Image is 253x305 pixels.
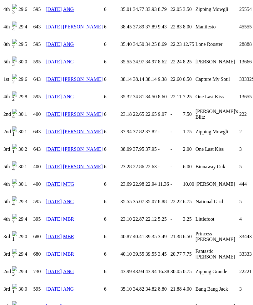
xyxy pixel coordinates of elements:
td: 21.38 [170,228,182,245]
a: [DATE] [46,42,62,47]
td: Fantastic [PERSON_NAME] [195,246,238,263]
td: 35.10 [120,281,132,298]
td: 43.99 [120,263,132,280]
td: 37.95 [133,141,145,158]
td: 8.62 [158,53,170,70]
td: - [158,158,170,175]
td: 8th [3,36,11,53]
img: 1 [12,126,17,137]
td: 643 [33,18,45,35]
a: [DATE] [46,129,62,134]
td: 29.6 [18,71,32,88]
td: 8.69 [158,36,170,53]
td: Binnaway Oak [195,158,238,175]
td: 35.07 [145,193,157,210]
td: 8.80 [158,281,170,298]
td: 37.82 [133,123,145,140]
a: [DATE] [46,286,62,292]
a: [PERSON_NAME] [63,24,103,29]
td: - [158,123,170,140]
img: 4 [12,196,17,207]
img: 1 [12,284,17,294]
td: 40.41 [133,228,145,245]
td: 3rd [3,141,11,158]
td: 34.25 [145,36,157,53]
td: 643 [33,123,45,140]
td: 30.0 [18,281,32,298]
a: ANG [63,94,74,99]
td: Zipping Grande [195,263,238,280]
td: 730 [33,263,45,280]
td: 2nd [3,106,11,123]
img: 2 [12,74,17,85]
td: 6.00 [183,158,195,175]
td: One Last Kiss [195,88,238,105]
td: 0.50 [183,71,195,88]
a: [PERSON_NAME] [63,76,103,82]
td: 6 [104,281,120,298]
td: 37.82 [145,123,157,140]
a: ANG [63,7,74,12]
td: 3rd [3,228,11,245]
td: 595 [33,36,45,53]
td: 30.1 [18,106,32,123]
td: 22.05 [170,1,182,18]
a: [DATE] [46,59,62,64]
td: 400 [33,158,45,175]
td: 38.14 [120,71,132,88]
td: 22.63 [145,158,157,175]
td: 40.87 [120,228,132,245]
td: 6 [104,123,120,140]
td: [PERSON_NAME]'s Blitz [195,106,238,123]
td: - [170,141,182,158]
td: 22.87 [133,211,145,228]
img: 1 [12,144,17,155]
td: 6 [104,193,120,210]
td: 7.50 [183,106,195,123]
a: [PERSON_NAME] [63,146,103,152]
td: 30.1 [18,123,32,140]
td: 3.45 [158,246,170,263]
td: 4.00 [183,281,195,298]
td: 29.8 [18,88,32,105]
td: 33.93 [145,1,157,18]
td: 35.01 [120,1,132,18]
td: 37.94 [120,123,132,140]
td: 6 [104,211,120,228]
td: 29.4 [18,18,32,35]
img: 3 [12,266,17,277]
td: 43.94 [145,263,157,280]
td: National Grid [195,193,238,210]
td: 29.0 [18,228,32,245]
td: 34.82 [145,281,157,298]
td: 5.25 [158,211,170,228]
td: 29.5 [18,36,32,53]
td: 34.97 [145,53,157,70]
td: 6 [104,141,120,158]
a: [DATE] [46,234,62,239]
td: Littlefoot [195,211,238,228]
a: ANG [63,286,74,292]
img: 4 [12,161,17,172]
td: 6 [104,1,120,18]
td: [PERSON_NAME] [195,176,238,193]
td: 30.1 [18,158,32,175]
a: ANG [63,199,74,204]
td: 30.1 [18,176,32,193]
a: [DATE] [46,7,62,12]
td: 5th [3,53,11,70]
td: 8.25 [183,53,195,70]
img: 7 [12,214,17,224]
td: Zipping Mowgli [195,1,238,18]
td: 6 [104,228,120,245]
td: 12.75 [183,36,195,53]
td: 4th [3,88,11,105]
td: - [170,176,182,193]
td: 29.4 [18,263,32,280]
td: 595 [33,1,45,18]
td: 400 [33,176,45,193]
td: 10.00 [183,176,195,193]
td: 39.55 [133,246,145,263]
a: ANG [63,42,74,47]
td: 23.18 [120,106,132,123]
